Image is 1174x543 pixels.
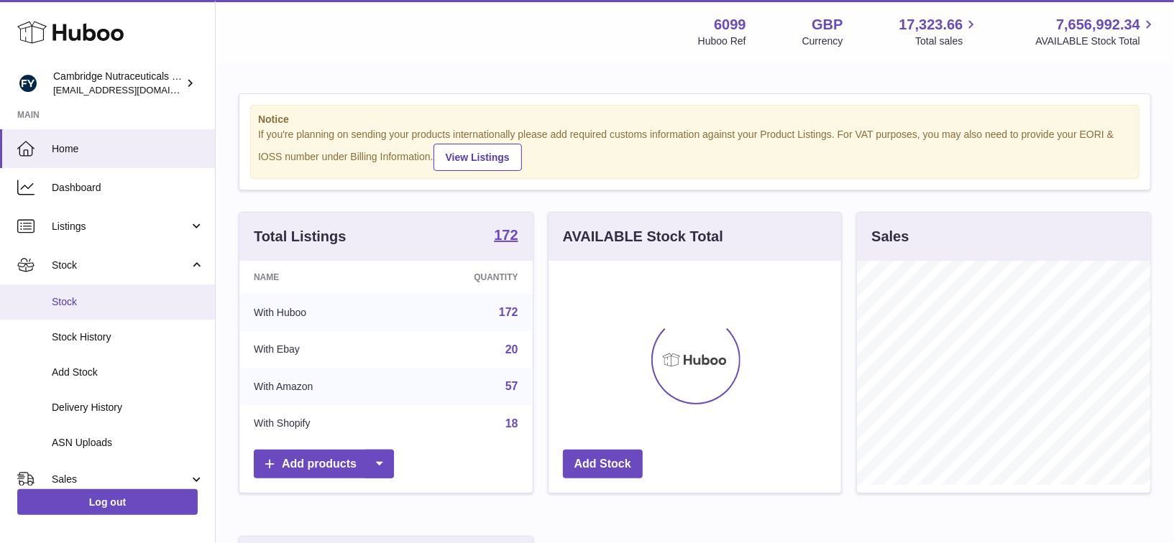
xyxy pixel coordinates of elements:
td: With Amazon [239,368,400,405]
a: 17,323.66 Total sales [899,15,979,48]
span: Add Stock [52,366,204,379]
strong: 172 [494,228,518,242]
a: Add Stock [563,450,643,479]
div: If you're planning on sending your products internationally please add required customs informati... [258,128,1132,171]
strong: GBP [812,15,843,34]
span: Home [52,142,204,156]
h3: AVAILABLE Stock Total [563,227,723,246]
span: Stock [52,259,189,272]
span: Stock [52,295,204,309]
span: Delivery History [52,401,204,414]
strong: 6099 [714,15,746,34]
span: Total sales [915,34,979,48]
span: Stock History [52,330,204,344]
div: Currency [802,34,843,48]
span: ASN Uploads [52,436,204,450]
td: With Huboo [239,294,400,331]
a: 172 [494,228,518,245]
td: With Ebay [239,331,400,368]
img: huboo@camnutra.com [17,73,39,94]
a: View Listings [434,144,522,171]
td: With Shopify [239,405,400,442]
a: 172 [499,306,518,318]
a: Log out [17,489,198,515]
span: Listings [52,220,189,233]
a: 20 [505,343,518,356]
span: 17,323.66 [899,15,963,34]
a: 18 [505,417,518,430]
span: [EMAIL_ADDRESS][DOMAIN_NAME] [53,84,211,96]
a: 57 [505,380,518,392]
th: Quantity [400,261,533,294]
a: Add products [254,450,394,479]
div: Huboo Ref [698,34,746,48]
strong: Notice [258,113,1132,126]
h3: Total Listings [254,227,347,246]
span: 7,656,992.34 [1056,15,1140,34]
th: Name [239,261,400,294]
a: 7,656,992.34 AVAILABLE Stock Total [1035,15,1157,48]
span: Sales [52,473,189,486]
div: Cambridge Nutraceuticals Ltd [53,70,183,97]
span: AVAILABLE Stock Total [1035,34,1157,48]
span: Dashboard [52,181,204,195]
h3: Sales [871,227,909,246]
